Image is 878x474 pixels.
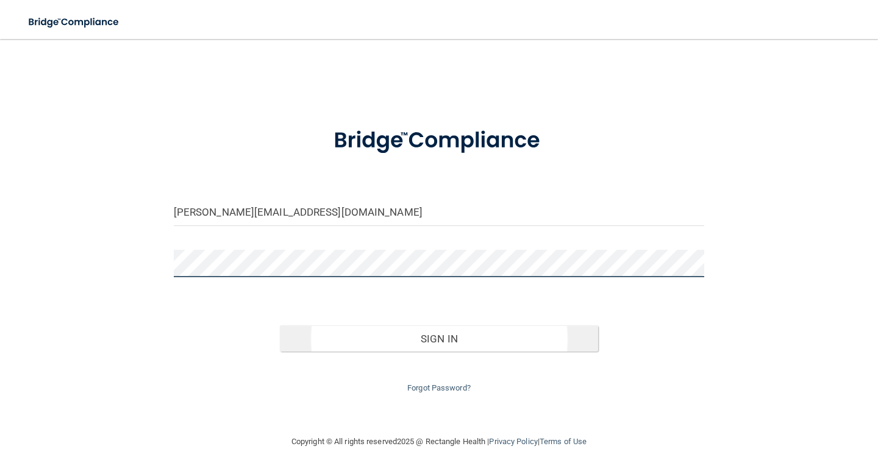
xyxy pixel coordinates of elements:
[407,383,471,392] a: Forgot Password?
[489,437,537,446] a: Privacy Policy
[280,325,598,352] button: Sign In
[667,387,863,436] iframe: Drift Widget Chat Controller
[18,10,130,35] img: bridge_compliance_login_screen.278c3ca4.svg
[174,199,704,226] input: Email
[540,437,587,446] a: Terms of Use
[216,422,662,461] div: Copyright © All rights reserved 2025 @ Rectangle Health | |
[311,112,567,169] img: bridge_compliance_login_screen.278c3ca4.svg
